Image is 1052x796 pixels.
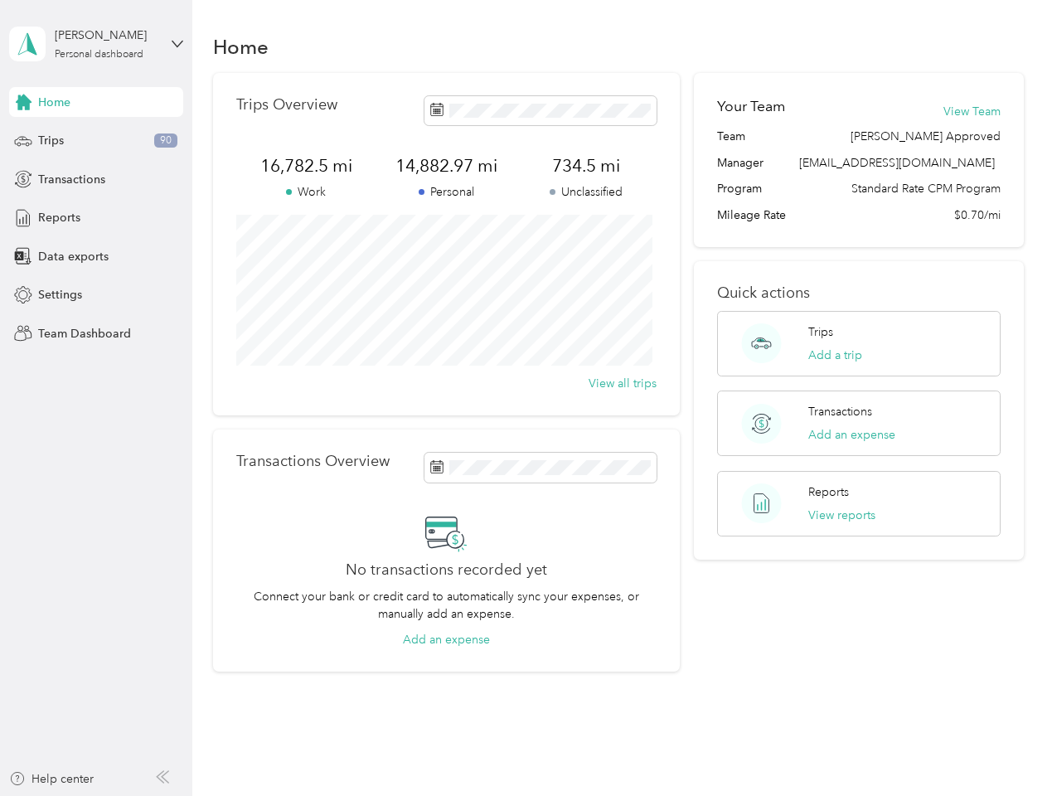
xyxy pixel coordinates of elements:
button: Add a trip [808,347,862,364]
span: 734.5 mi [516,154,657,177]
p: Transactions Overview [236,453,390,470]
span: [EMAIL_ADDRESS][DOMAIN_NAME] [799,156,995,170]
p: Work [236,183,376,201]
h1: Home [213,38,269,56]
span: Data exports [38,248,109,265]
span: 14,882.97 mi [376,154,516,177]
p: Transactions [808,403,872,420]
p: Trips Overview [236,96,337,114]
span: Transactions [38,171,105,188]
span: Reports [38,209,80,226]
p: Trips [808,323,833,341]
button: View Team [943,103,1001,120]
span: Manager [717,154,764,172]
span: 90 [154,133,177,148]
span: 16,782.5 mi [236,154,376,177]
span: Team Dashboard [38,325,131,342]
button: Add an expense [403,631,490,648]
h2: Your Team [717,96,785,117]
button: Help center [9,770,94,788]
p: Personal [376,183,516,201]
span: Team [717,128,745,145]
span: Mileage Rate [717,206,786,224]
button: View reports [808,507,875,524]
span: Trips [38,132,64,149]
p: Connect your bank or credit card to automatically sync your expenses, or manually add an expense. [236,588,657,623]
span: $0.70/mi [954,206,1001,224]
button: Add an expense [808,426,895,444]
p: Unclassified [516,183,657,201]
span: Home [38,94,70,111]
button: View all trips [589,375,657,392]
span: [PERSON_NAME] Approved [851,128,1001,145]
div: Personal dashboard [55,50,143,60]
p: Reports [808,483,849,501]
h2: No transactions recorded yet [346,561,547,579]
span: Program [717,180,762,197]
div: [PERSON_NAME] [55,27,158,44]
iframe: Everlance-gr Chat Button Frame [959,703,1052,796]
p: Quick actions [717,284,1000,302]
span: Settings [38,286,82,303]
span: Standard Rate CPM Program [851,180,1001,197]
